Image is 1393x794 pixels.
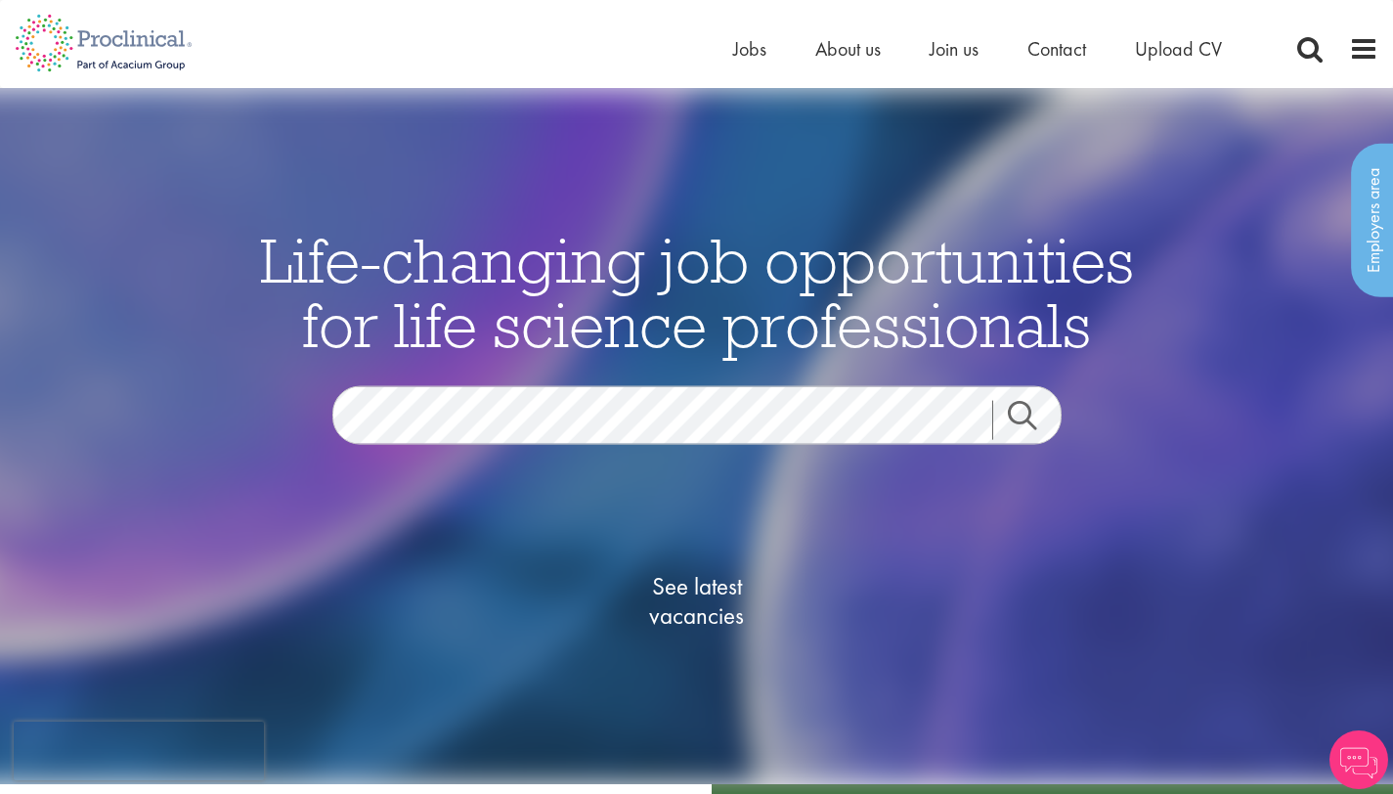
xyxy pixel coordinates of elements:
iframe: reCAPTCHA [14,722,264,780]
a: Contact [1027,36,1086,62]
a: About us [815,36,881,62]
span: See latest vacancies [599,571,795,630]
a: Join us [930,36,979,62]
a: Upload CV [1135,36,1222,62]
img: Chatbot [1329,730,1388,789]
a: See latestvacancies [599,493,795,708]
span: Life-changing job opportunities for life science professionals [260,220,1134,363]
a: Jobs [733,36,766,62]
a: Job search submit button [992,400,1076,439]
